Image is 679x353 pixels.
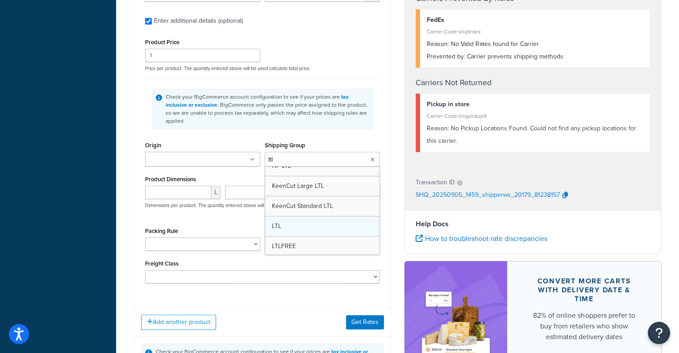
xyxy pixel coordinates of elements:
a: LTLFREE [265,237,379,256]
p: Price per product. The quantity entered above will be used calculate total price. [143,65,382,71]
p: Transaction ID [416,176,455,189]
div: Check your BigCommerce account configuration to see if your prices are . BigCommerce only passes ... [166,93,369,125]
div: FedEx [427,14,643,26]
p: SHQ_20250905_1459_shipperws_20179_81238157 [416,189,560,202]
div: Enter additional details (optional) [154,15,243,27]
label: Packing Rule [145,228,178,234]
a: KeenCut Standard LTL [265,196,379,216]
p: Dimensions per product. The quantity entered above will be used calculate total volume. [143,202,330,208]
div: Convert more carts with delivery date & time [529,277,640,303]
span: L [212,186,221,199]
span: KeenCut Large LTL [272,181,324,191]
span: Reason: [427,39,449,49]
a: tax inclusive or exclusive [166,93,349,109]
a: KeenCut Large LTL [265,176,379,196]
div: 82% of online shoppers prefer to buy from retailers who show estimated delivery dates [529,310,640,342]
div: No Pickup Locations Found. Could not find any pickup locations for this carrier. [427,122,643,147]
div: Carrier Code: shqfedex [427,25,643,38]
button: Get Rates [346,315,384,329]
span: LTL [272,221,281,231]
label: Product Price [145,39,179,46]
span: KeenCut Standard LTL [272,201,333,211]
label: Shipping Group [265,142,305,149]
span: LTLFREE [272,241,296,251]
h4: Help Docs [416,219,650,229]
a: How to troubleshoot rate discrepancies [416,233,547,244]
h4: Carriers Not Returned [416,77,650,89]
div: Carrier prevents shipping methods [427,50,643,63]
span: Reason: [427,124,449,133]
label: Origin [145,142,161,149]
span: Prevented by: [427,52,465,61]
div: No Valid Rates found for Carrier [427,38,643,50]
button: Open Resource Center [648,322,670,344]
button: Add another product [141,315,216,330]
div: Carrier Code: shqpickup9 [427,110,643,122]
input: Enter additional details (optional) [145,18,152,25]
a: LTL [265,216,379,236]
div: Pickup in store [427,98,643,111]
label: Product Dimensions [145,176,196,183]
label: Freight Class [145,260,179,267]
